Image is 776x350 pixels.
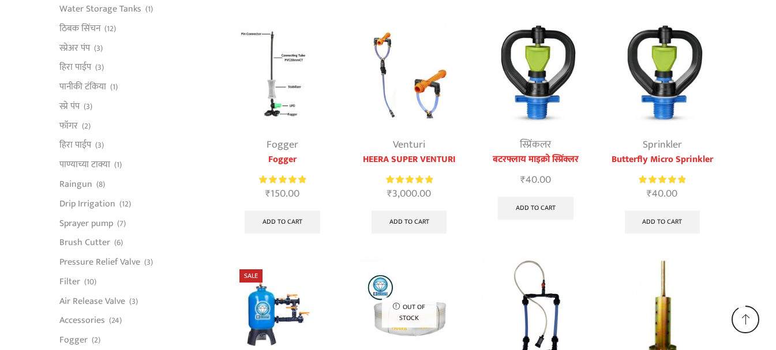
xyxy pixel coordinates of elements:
[520,136,551,153] a: स्प्रिंकलर
[647,185,677,202] bdi: 40.00
[59,233,110,253] a: Brush Cutter
[110,81,118,93] span: (1)
[59,136,91,155] a: हिरा पाईप
[117,218,126,229] span: (7)
[59,213,113,233] a: Sprayer pump
[354,153,463,167] a: HEERA SUPER VENTURI
[259,174,306,186] div: Rated 5.00 out of 5
[59,291,125,311] a: Air Release Valve
[520,171,526,189] span: ₹
[265,185,271,202] span: ₹
[95,140,104,151] span: (3)
[639,174,685,186] span: Rated out of 5
[386,174,433,186] div: Rated 5.00 out of 5
[144,257,153,268] span: (3)
[59,77,106,97] a: पानीकी टंकिया
[245,210,320,234] a: Add to cart: “Fogger”
[119,198,131,210] span: (12)
[498,197,573,220] a: Add to cart: “बटरफ्लाय माइक्रो स्प्रिंक्लर”
[95,62,104,73] span: (3)
[96,179,105,190] span: (8)
[265,185,299,202] bdi: 150.00
[84,276,96,288] span: (10)
[481,153,590,167] a: बटरफ्लाय माइक्रो स्प्रिंक्लर
[114,237,123,249] span: (6)
[92,334,100,346] span: (2)
[59,96,80,116] a: स्प्रे पंप
[387,185,392,202] span: ₹
[59,155,110,175] a: पाण्याच्या टाक्या
[639,174,685,186] div: Rated 5.00 out of 5
[59,58,91,77] a: हिरा पाईप
[59,175,92,194] a: Raingun
[104,23,116,35] span: (12)
[228,19,337,128] img: Fogger
[386,174,433,186] span: Rated out of 5
[481,19,590,128] img: बटरफ्लाय माइक्रो स्प्रिंक्लर
[382,297,437,328] p: Out of stock
[59,253,140,272] a: Pressure Relief Valve
[59,38,90,58] a: स्प्रेअर पंप
[259,174,306,186] span: Rated out of 5
[520,171,551,189] bdi: 40.00
[84,101,92,112] span: (3)
[59,272,80,291] a: Filter
[59,18,100,38] a: ठिबक सिंचन
[239,269,263,283] span: Sale
[393,136,425,153] a: Venturi
[59,116,78,136] a: फॉगर
[94,43,103,54] span: (3)
[608,153,717,167] a: Butterfly Micro Sprinkler
[59,311,105,330] a: Accessories
[267,136,298,153] a: Fogger
[114,159,122,171] span: (1)
[647,185,652,202] span: ₹
[387,185,431,202] bdi: 3,000.00
[129,296,138,307] span: (3)
[372,210,447,234] a: Add to cart: “HEERA SUPER VENTURI”
[145,3,153,15] span: (1)
[82,121,91,132] span: (2)
[354,19,463,128] img: Heera Super Venturi
[59,194,115,213] a: Drip Irrigation
[109,315,122,326] span: (24)
[625,210,700,234] a: Add to cart: “Butterfly Micro Sprinkler”
[59,330,88,350] a: Fogger
[608,19,717,128] img: Butterfly Micro Sprinkler
[643,136,682,153] a: Sprinkler
[228,153,337,167] a: Fogger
